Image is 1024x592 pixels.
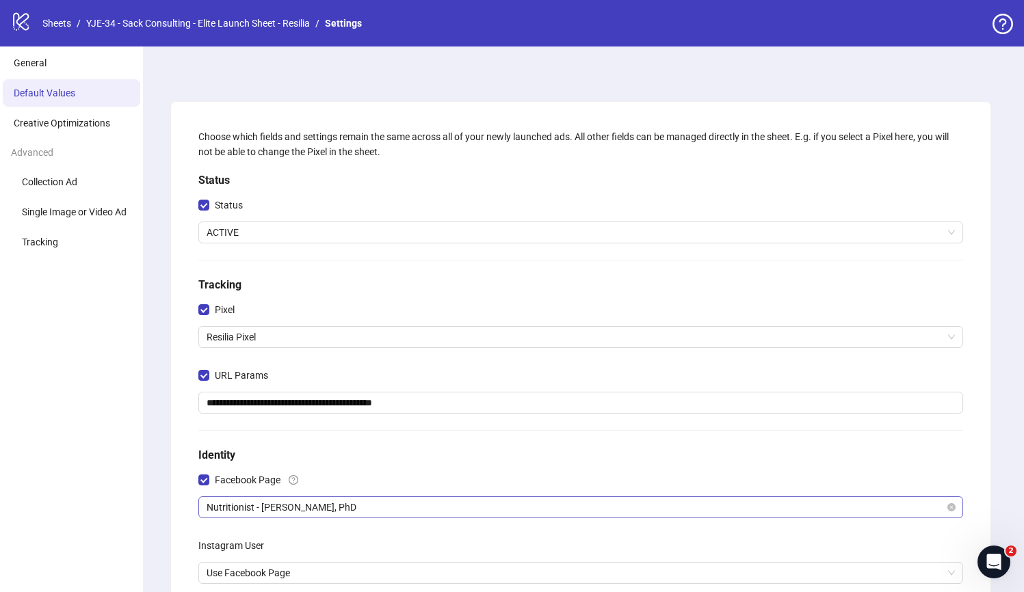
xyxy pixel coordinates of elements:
[198,129,963,159] div: Choose which fields and settings remain the same across all of your newly launched ads. All other...
[207,497,955,517] span: Nutritionist - Jennifer Whitmore, PhD
[993,14,1013,34] span: question-circle
[207,563,955,583] span: Use Facebook Page
[83,16,313,31] a: YJE-34 - Sack Consulting - Elite Launch Sheet - Resilia
[40,16,74,31] a: Sheets
[209,302,240,317] span: Pixel
[22,237,58,247] span: Tracking
[14,57,47,68] span: General
[198,535,273,556] label: Instagram User
[77,16,81,31] li: /
[207,327,955,347] span: Resilia Pixel
[207,222,955,243] span: ACTIVE
[1006,546,1016,556] span: 2
[322,16,365,31] a: Settings
[209,368,274,383] span: URL Params
[315,16,319,31] li: /
[14,118,110,129] span: Creative Optimizations
[198,172,963,189] h5: Status
[14,88,75,98] span: Default Values
[289,475,298,485] span: question-circle
[22,206,127,217] span: Single Image or Video Ad
[198,277,963,293] h5: Tracking
[22,176,77,187] span: Collection Ad
[209,472,286,487] span: Facebook Page
[947,503,956,511] span: close-circle
[209,198,248,213] span: Status
[977,546,1010,578] iframe: Intercom live chat
[198,447,963,463] h5: Identity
